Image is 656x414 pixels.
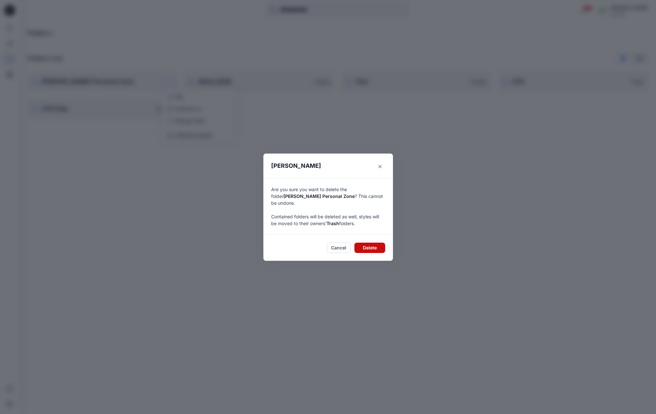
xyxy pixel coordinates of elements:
button: Close [375,161,385,172]
span: Trash [327,221,339,226]
header: [PERSON_NAME] [263,154,393,178]
span: [PERSON_NAME] Personal Zone [283,193,355,199]
button: Delete [354,243,385,253]
p: Are you sure you want to delete the folder ? This cannot be undone. Contained folders will be del... [271,186,385,227]
button: Cancel [327,243,351,253]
